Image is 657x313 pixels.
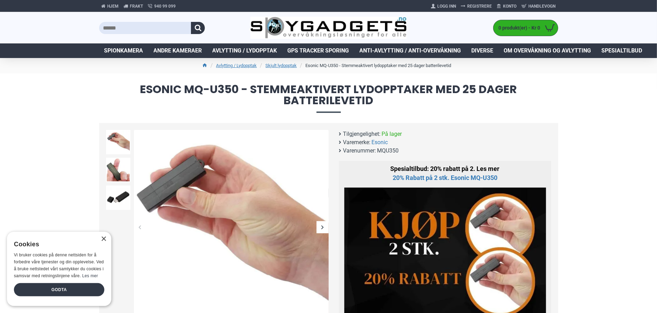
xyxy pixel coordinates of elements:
span: Spesialtilbud: 20% rabatt på 2. Les mer [391,165,500,181]
b: Varenummer: [343,147,376,155]
span: Hjem [107,3,119,9]
b: Tilgjengelighet: [343,130,381,138]
img: Esonic MQ-U350 - Stemmeaktivert lydopptaker med 25 dager batterilevetid - SpyGadgets.no [106,158,130,182]
span: Diverse [472,47,494,55]
a: Konto [495,1,519,12]
span: Om overvåkning og avlytting [504,47,591,55]
a: Esonic [372,138,388,147]
span: Spionkamera [104,47,143,55]
div: Cookies [14,237,100,252]
span: 940 99 099 [154,3,176,9]
span: Anti-avlytting / Anti-overvåkning [360,47,461,55]
span: På lager [382,130,402,138]
a: Logg Inn [429,1,459,12]
img: SpyGadgets.no [250,17,407,39]
b: Varemerke: [343,138,371,147]
span: Frakt [130,3,143,9]
span: 0 produkt(er) - Kr 0 [494,24,542,32]
div: Close [101,237,106,242]
a: Anti-avlytting / Anti-overvåkning [354,43,466,58]
span: Spesialtilbud [602,47,642,55]
span: Logg Inn [438,3,456,9]
a: 0 produkt(er) - Kr 0 [494,20,558,36]
a: Skjult lydopptak [266,62,297,69]
a: Diverse [466,43,499,58]
img: Esonic MQ-U350 - Stemmeaktivert lydopptaker med 25 dager batterilevetid - SpyGadgets.no [106,186,130,210]
span: Registrere [467,3,492,9]
span: Avlytting / Lydopptak [213,47,277,55]
a: Spionkamera [99,43,149,58]
a: Andre kameraer [149,43,207,58]
span: GPS Tracker Sporing [288,47,349,55]
a: Avlytting / Lydopptak [207,43,282,58]
a: Om overvåkning og avlytting [499,43,596,58]
div: Godta [14,283,104,296]
span: MQU350 [377,147,399,155]
a: Avlytting / Lydopptak [216,62,257,69]
div: Next slide [317,221,329,233]
a: GPS Tracker Sporing [282,43,354,58]
span: Handlevogn [529,3,556,9]
a: Les mer, opens a new window [82,273,98,278]
span: Vi bruker cookies på denne nettsiden for å forbedre våre tjenester og din opplevelse. Ved å bruke... [14,253,104,278]
img: Esonic MQ-U350 - Stemmeaktivert lydopptaker med 25 dager batterilevetid - SpyGadgets.no [106,130,130,154]
span: Konto [503,3,517,9]
div: Previous slide [134,221,146,233]
span: Andre kameraer [154,47,202,55]
a: Spesialtilbud [596,43,648,58]
span: Esonic MQ-U350 - Stemmeaktivert lydopptaker med 25 dager batterilevetid [99,84,558,113]
a: Handlevogn [519,1,558,12]
a: Registrere [459,1,495,12]
a: 20% rabatt ved kjøp av 2 Esonic MQ-U350 [393,173,497,182]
